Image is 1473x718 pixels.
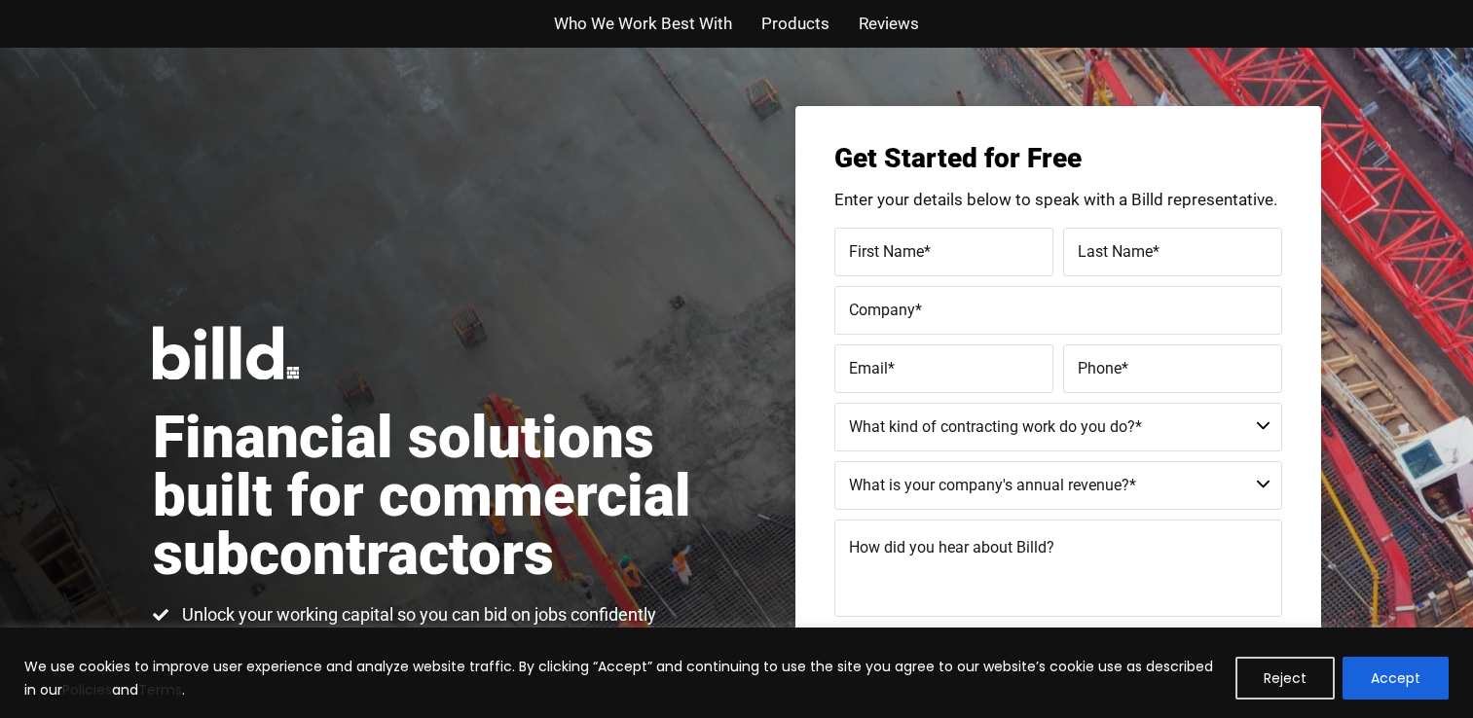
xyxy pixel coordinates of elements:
p: Enter your details below to speak with a Billd representative. [834,192,1282,208]
p: We use cookies to improve user experience and analyze website traffic. By clicking “Accept” and c... [24,655,1221,701]
a: Terms [138,680,182,700]
h3: Get Started for Free [834,145,1282,172]
span: Email [849,358,888,377]
h1: Financial solutions built for commercial subcontractors [153,409,737,584]
button: Accept [1343,657,1449,700]
a: Policies [62,680,112,700]
a: Who We Work Best With [554,10,732,38]
button: Reject [1235,657,1335,700]
span: Phone [1078,358,1122,377]
span: Last Name [1078,241,1153,260]
a: Reviews [859,10,919,38]
span: First Name [849,241,924,260]
span: How did you hear about Billd? [849,538,1054,556]
span: Company [849,300,915,318]
span: Unlock your working capital so you can bid on jobs confidently [177,603,656,627]
a: Products [761,10,829,38]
